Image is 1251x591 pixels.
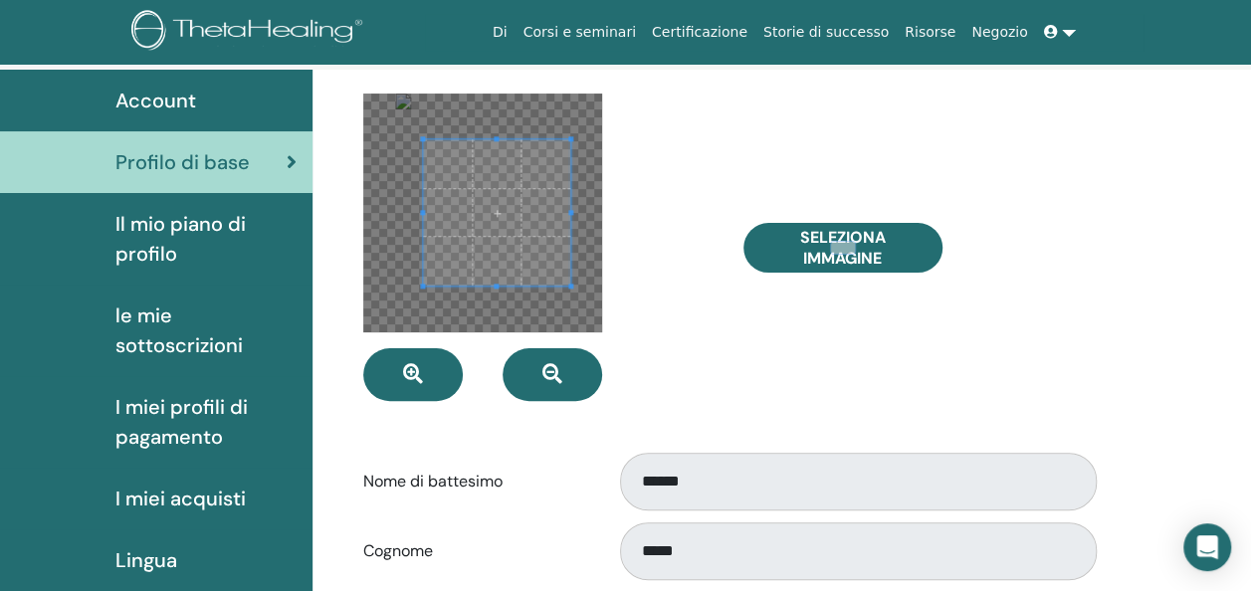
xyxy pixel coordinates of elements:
[768,227,918,269] span: Seleziona Immagine
[963,14,1035,51] a: Negozio
[131,10,369,55] img: logo.png
[485,14,516,51] a: Di
[115,147,250,177] span: Profilo di base
[348,463,601,500] label: Nome di battesimo
[897,14,963,51] a: Risorse
[830,241,856,255] input: Seleziona Immagine
[115,86,196,115] span: Account
[115,392,297,452] span: I miei profili di pagamento
[115,300,297,360] span: le mie sottoscrizioni
[115,545,177,575] span: Lingua
[644,14,755,51] a: Certificazione
[1183,523,1231,571] div: Open Intercom Messenger
[115,484,246,513] span: I miei acquisti
[755,14,897,51] a: Storie di successo
[115,209,297,269] span: Il mio piano di profilo
[516,14,644,51] a: Corsi e seminari
[348,532,601,570] label: Cognome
